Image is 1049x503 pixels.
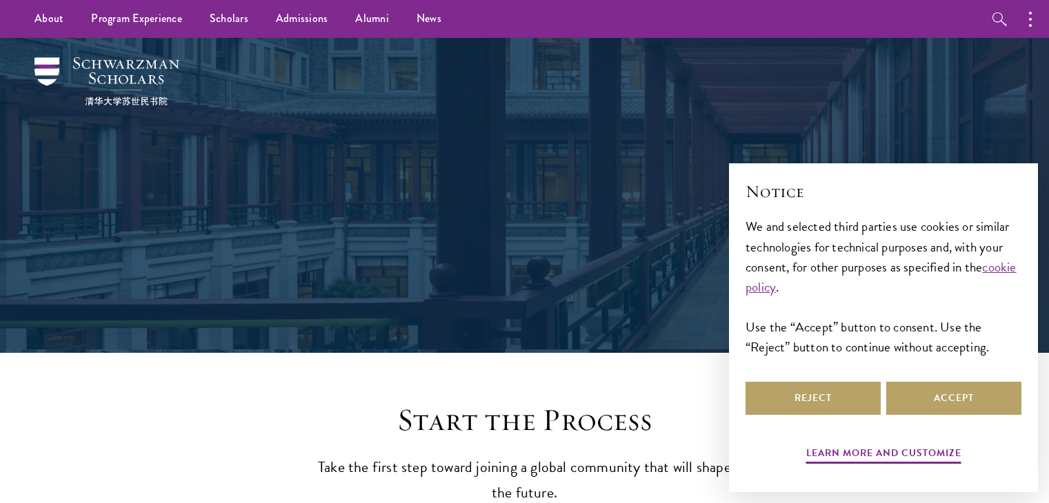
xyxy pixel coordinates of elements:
div: We and selected third parties use cookies or similar technologies for technical purposes and, wit... [746,216,1021,356]
h2: Notice [746,180,1021,203]
button: Learn more and customize [806,444,961,466]
h2: Start the Process [311,401,739,440]
img: Schwarzman Scholars [34,57,179,105]
button: Accept [886,382,1021,415]
button: Reject [746,382,881,415]
a: cookie policy [746,257,1017,297]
